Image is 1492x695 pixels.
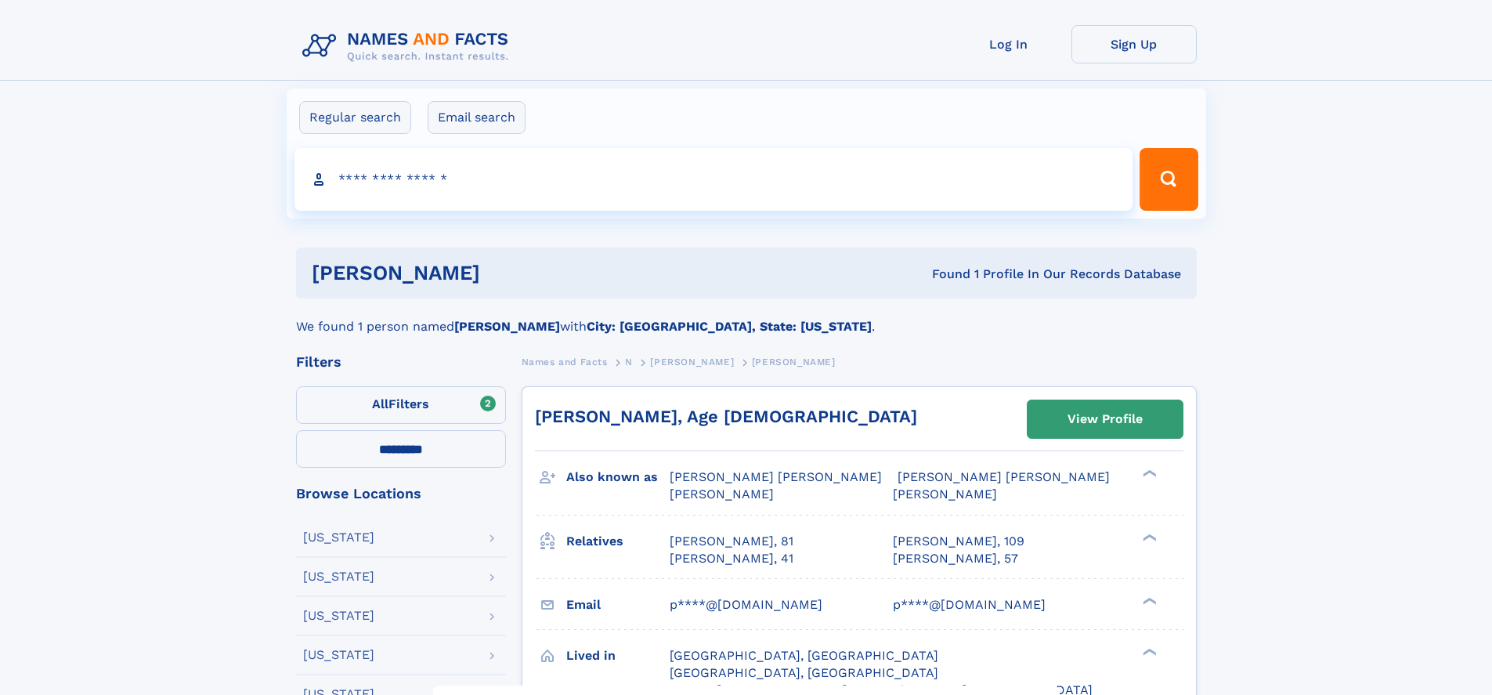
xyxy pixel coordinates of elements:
div: ❯ [1139,646,1158,657]
span: [PERSON_NAME] [PERSON_NAME] [670,469,882,484]
div: [US_STATE] [303,570,374,583]
span: [GEOGRAPHIC_DATA], [GEOGRAPHIC_DATA] [670,665,938,680]
a: View Profile [1028,400,1183,438]
a: Names and Facts [522,352,608,371]
a: [PERSON_NAME], 81 [670,533,793,550]
a: Log In [946,25,1071,63]
a: [PERSON_NAME], 57 [893,550,1018,567]
span: [PERSON_NAME] [893,487,997,501]
div: ❯ [1139,532,1158,542]
a: [PERSON_NAME] [650,352,734,371]
h3: Email [566,592,670,618]
div: [US_STATE] [303,649,374,661]
span: [PERSON_NAME] [PERSON_NAME] [898,469,1110,484]
a: [PERSON_NAME], 41 [670,550,793,567]
div: ❯ [1139,469,1158,479]
span: [PERSON_NAME] [670,487,774,501]
div: Browse Locations [296,487,506,501]
b: [PERSON_NAME] [454,319,560,334]
div: [US_STATE] [303,610,374,622]
h3: Also known as [566,464,670,490]
a: [PERSON_NAME], 109 [893,533,1024,550]
div: Filters [296,355,506,369]
h3: Relatives [566,528,670,555]
div: [US_STATE] [303,531,374,544]
label: Regular search [299,101,411,134]
span: [PERSON_NAME] [650,357,734,367]
label: Email search [428,101,526,134]
a: Sign Up [1071,25,1197,63]
span: N [625,357,633,367]
div: View Profile [1068,401,1143,437]
a: N [625,352,633,371]
span: All [372,396,388,411]
img: Logo Names and Facts [296,25,522,67]
span: [PERSON_NAME] [752,357,836,367]
div: We found 1 person named with . [296,299,1197,336]
h1: [PERSON_NAME] [312,263,706,283]
label: Filters [296,386,506,424]
div: ❯ [1139,595,1158,606]
button: Search Button [1140,148,1198,211]
div: Found 1 Profile In Our Records Database [706,266,1181,283]
input: search input [294,148,1133,211]
span: [GEOGRAPHIC_DATA], [GEOGRAPHIC_DATA] [670,648,938,663]
h3: Lived in [566,643,670,669]
b: City: [GEOGRAPHIC_DATA], State: [US_STATE] [587,319,872,334]
a: [PERSON_NAME], Age [DEMOGRAPHIC_DATA] [535,407,917,426]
